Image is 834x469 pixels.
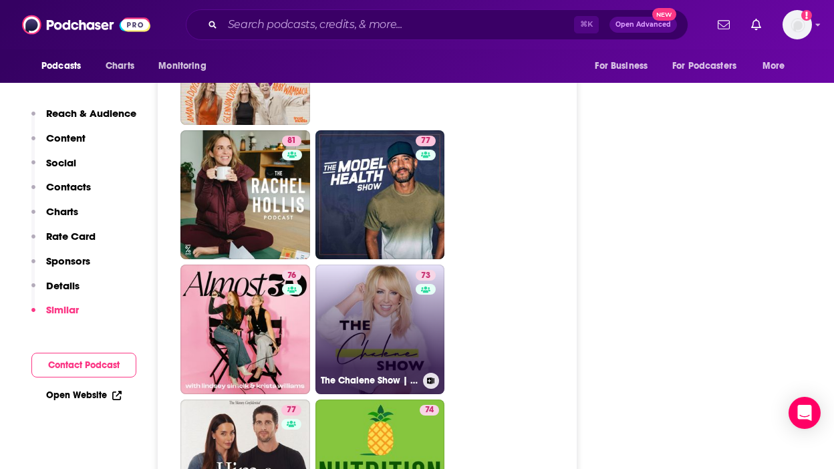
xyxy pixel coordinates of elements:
[595,57,648,75] span: For Business
[712,13,735,36] a: Show notifications dropdown
[783,10,812,39] span: Logged in as alignPR
[287,269,296,283] span: 76
[783,10,812,39] img: User Profile
[762,57,785,75] span: More
[31,279,80,304] button: Details
[46,255,90,267] p: Sponsors
[46,107,136,120] p: Reach & Audience
[31,230,96,255] button: Rate Card
[783,10,812,39] button: Show profile menu
[46,230,96,243] p: Rate Card
[315,265,445,394] a: 73The Chalene Show | Diet, Fitness & Life Balance
[789,397,821,429] div: Open Intercom Messenger
[574,16,599,33] span: ⌘ K
[106,57,134,75] span: Charts
[22,12,150,37] img: Podchaser - Follow, Share and Rate Podcasts
[97,53,142,79] a: Charts
[46,303,79,316] p: Similar
[41,57,81,75] span: Podcasts
[186,9,688,40] div: Search podcasts, credits, & more...
[31,353,136,377] button: Contact Podcast
[31,205,78,230] button: Charts
[609,17,677,33] button: Open AdvancedNew
[31,303,79,328] button: Similar
[321,375,418,386] h3: The Chalene Show | Diet, Fitness & Life Balance
[315,130,445,260] a: 77
[31,132,86,156] button: Content
[282,136,301,146] a: 81
[282,270,301,281] a: 76
[421,134,430,148] span: 77
[180,265,310,394] a: 76
[32,53,98,79] button: open menu
[46,132,86,144] p: Content
[46,389,122,401] a: Open Website
[149,53,223,79] button: open menu
[46,156,76,169] p: Social
[287,134,296,148] span: 81
[31,156,76,181] button: Social
[801,10,812,21] svg: Add a profile image
[420,405,439,416] a: 74
[672,57,736,75] span: For Podcasters
[585,53,664,79] button: open menu
[416,136,436,146] a: 77
[46,279,80,292] p: Details
[615,21,671,28] span: Open Advanced
[746,13,767,36] a: Show notifications dropdown
[46,205,78,218] p: Charts
[46,180,91,193] p: Contacts
[287,404,296,417] span: 77
[421,269,430,283] span: 73
[664,53,756,79] button: open menu
[425,404,434,417] span: 74
[180,130,310,260] a: 81
[31,107,136,132] button: Reach & Audience
[158,57,206,75] span: Monitoring
[753,53,802,79] button: open menu
[652,8,676,21] span: New
[416,270,436,281] a: 73
[223,14,574,35] input: Search podcasts, credits, & more...
[281,405,301,416] a: 77
[31,255,90,279] button: Sponsors
[31,180,91,205] button: Contacts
